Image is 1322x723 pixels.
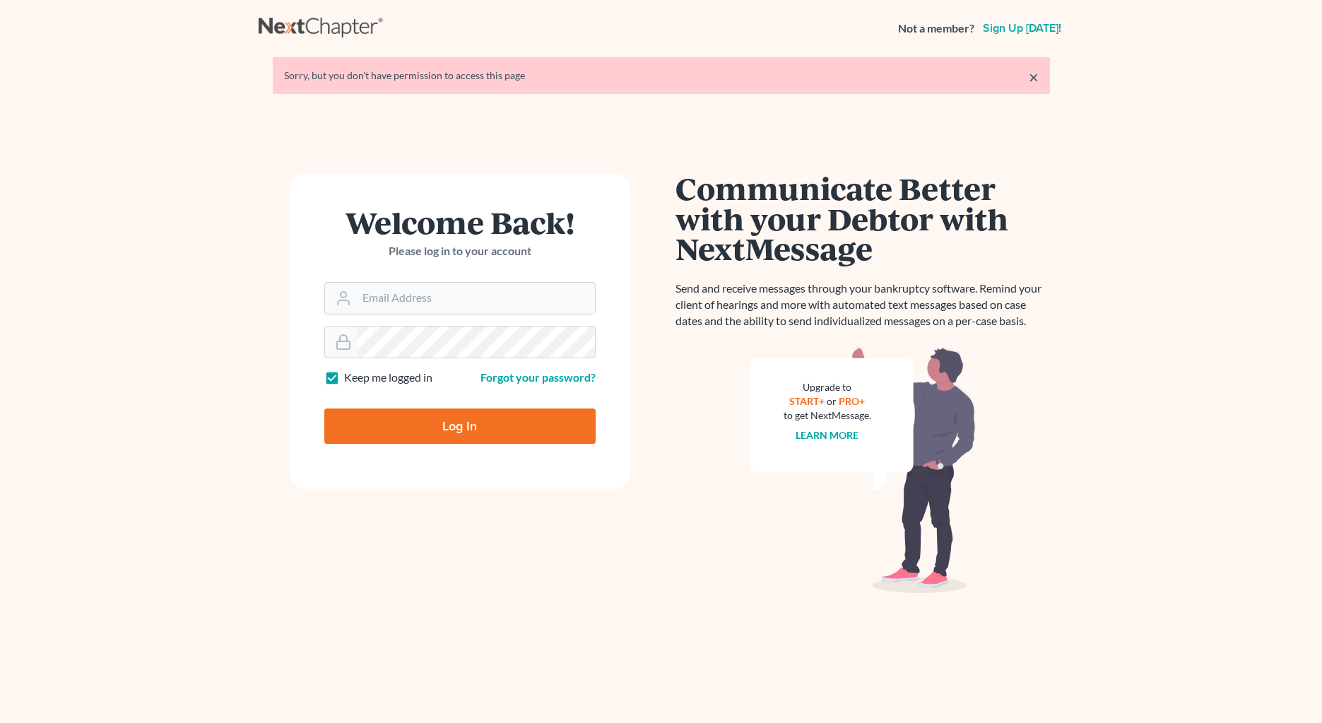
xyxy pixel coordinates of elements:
label: Keep me logged in [344,370,432,386]
div: Sorry, but you don't have permission to access this page [284,69,1039,83]
a: START+ [789,395,825,407]
div: Upgrade to [784,380,871,394]
a: Forgot your password? [480,370,596,384]
strong: Not a member? [898,20,974,37]
span: or [827,395,837,407]
input: Log In [324,408,596,444]
h1: Communicate Better with your Debtor with NextMessage [675,173,1050,264]
input: Email Address [357,283,595,314]
a: × [1029,69,1039,86]
a: Learn more [796,429,858,441]
img: nextmessage_bg-59042aed3d76b12b5cd301f8e5b87938c9018125f34e5fa2b7a6b67550977c72.svg [750,346,976,594]
h1: Welcome Back! [324,207,596,237]
p: Send and receive messages through your bankruptcy software. Remind your client of hearings and mo... [675,281,1050,329]
a: PRO+ [839,395,865,407]
div: to get NextMessage. [784,408,871,423]
p: Please log in to your account [324,243,596,259]
a: Sign up [DATE]! [980,23,1064,34]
